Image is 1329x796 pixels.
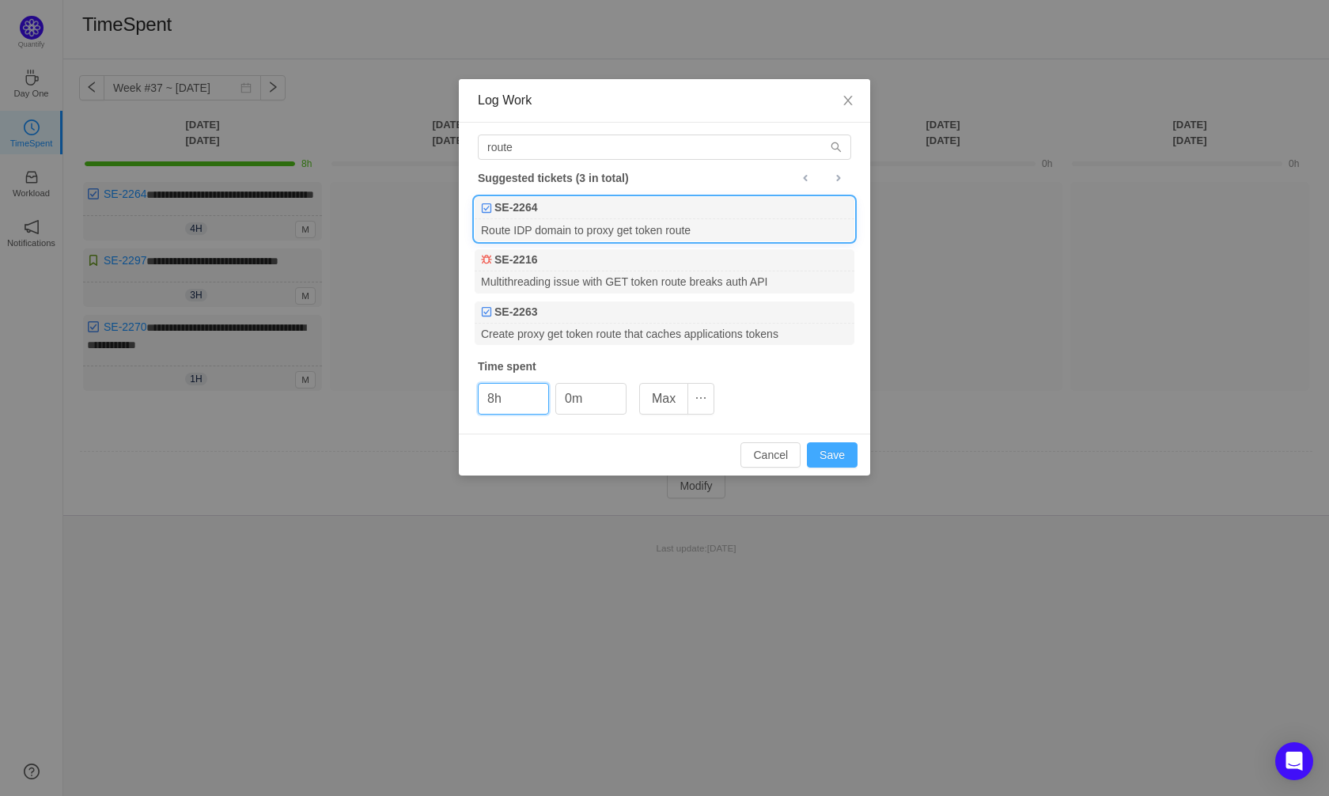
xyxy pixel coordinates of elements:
i: icon: search [831,142,842,153]
div: Suggested tickets (3 in total) [478,168,851,188]
div: Create proxy get token route that caches applications tokens [475,324,854,345]
button: Save [807,442,858,468]
div: Time spent [478,358,851,375]
img: 10318 [481,306,492,317]
img: 10303 [481,254,492,265]
input: Search [478,135,851,160]
div: Route IDP domain to proxy get token route [475,219,854,241]
b: SE-2263 [494,304,537,320]
div: Open Intercom Messenger [1275,742,1313,780]
b: SE-2264 [494,199,537,216]
button: Cancel [740,442,801,468]
button: Close [826,79,870,123]
b: SE-2216 [494,252,537,268]
button: Max [639,383,688,415]
div: Multithreading issue with GET token route breaks auth API [475,271,854,293]
i: icon: close [842,94,854,107]
img: 10318 [481,203,492,214]
div: Log Work [478,92,851,109]
button: icon: ellipsis [687,383,714,415]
